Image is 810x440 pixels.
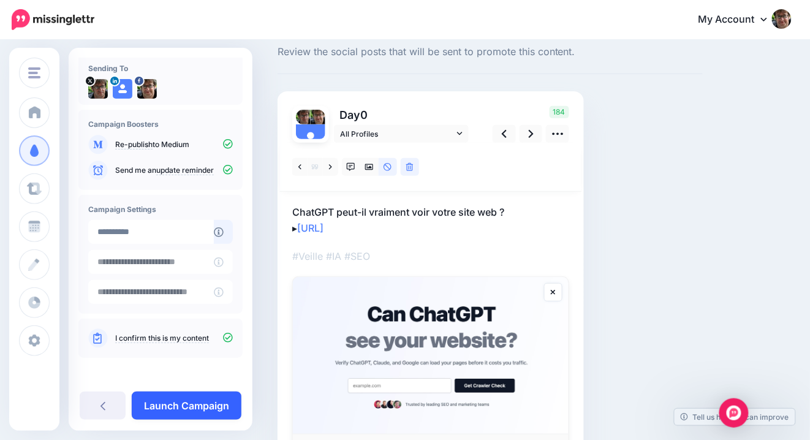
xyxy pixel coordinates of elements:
p: ChatGPT peut-il vraiment voir votre site web ? ▸ [292,204,569,236]
img: menu.png [28,67,40,78]
p: to Medium [115,139,233,150]
span: All Profiles [340,127,454,140]
a: Re-publish [115,140,153,150]
a: I confirm this is my content [115,333,209,343]
img: 3uQqv9Cv-18823.jpg [296,110,311,124]
img: logo_orange.svg [20,20,29,29]
a: My Account [686,5,792,35]
img: tab_domain_overview_orange.svg [51,71,61,81]
div: Domaine: [DOMAIN_NAME] [32,32,138,42]
img: user_default_image.png [113,79,132,99]
a: update reminder [156,165,214,175]
a: [URL] [297,222,324,234]
a: Tell us how we can improve [675,409,795,425]
span: Review the social posts that will be sent to promote this content. [278,44,703,60]
img: user_default_image.png [296,124,325,154]
img: LLM SEO Index: Outil Gratuit de Visibilité IA [293,277,569,434]
div: Open Intercom Messenger [719,398,749,428]
div: Mots-clés [154,72,185,80]
img: 3uQqv9Cv-18823.jpg [88,79,108,99]
span: 184 [550,106,569,118]
p: Day [334,106,471,124]
a: All Profiles [334,125,469,143]
p: #Veille #IA #SEO [292,248,569,264]
img: 11014811_822346891134467_5568532998267958946_n-bsa28668.jpg [137,79,157,99]
h4: Campaign Settings [88,205,233,214]
p: Send me an [115,165,233,176]
img: Missinglettr [12,9,94,30]
div: Domaine [64,72,94,80]
h4: Sending To [88,64,233,73]
span: 0 [360,108,368,121]
h4: Campaign Boosters [88,119,233,129]
div: v 4.0.25 [34,20,60,29]
img: tab_keywords_by_traffic_grey.svg [141,71,151,81]
img: website_grey.svg [20,32,29,42]
img: 11014811_822346891134467_5568532998267958946_n-bsa28668.jpg [311,110,325,124]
